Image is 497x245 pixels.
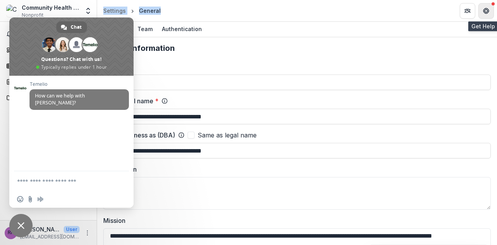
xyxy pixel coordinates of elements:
a: Tasks [3,59,94,72]
span: Chat [71,21,82,33]
p: User [64,226,80,233]
span: Insert an emoji [17,196,23,202]
button: Partners [460,3,475,19]
label: Doing business as (DBA) [103,130,175,140]
div: Authentication [159,23,205,35]
a: Documents [3,91,94,104]
a: Authentication [159,22,205,37]
span: Send a file [27,196,33,202]
span: Audio message [37,196,43,202]
p: [EMAIL_ADDRESS][DOMAIN_NAME] [20,233,80,240]
h2: Profile information [103,43,491,53]
textarea: Compose your message... [17,171,110,191]
div: Settings [103,7,126,15]
a: Team [134,22,156,37]
a: Proposals [3,75,94,88]
img: Community Health Commission of Missouri [6,5,19,17]
a: Dashboard [3,43,94,56]
div: Riisa Rawlins [8,230,14,235]
p: [PERSON_NAME] [20,225,61,233]
div: General [139,7,161,15]
label: Mission [103,216,486,225]
button: Notifications [3,28,94,40]
div: Community Health Commission of [US_STATE] [22,3,80,12]
button: Get Help [478,3,494,19]
a: Settings [100,5,129,16]
span: How can we help with [PERSON_NAME]? [35,92,85,106]
span: Nonprofit [22,12,43,19]
div: Team [134,23,156,35]
a: Chat [56,21,87,33]
button: More [83,228,92,238]
label: Description [103,165,486,174]
span: Temelio [30,82,129,87]
a: Close chat [9,214,33,237]
nav: breadcrumb [100,5,164,16]
button: Open entity switcher [83,3,94,19]
span: Same as legal name [198,130,257,140]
